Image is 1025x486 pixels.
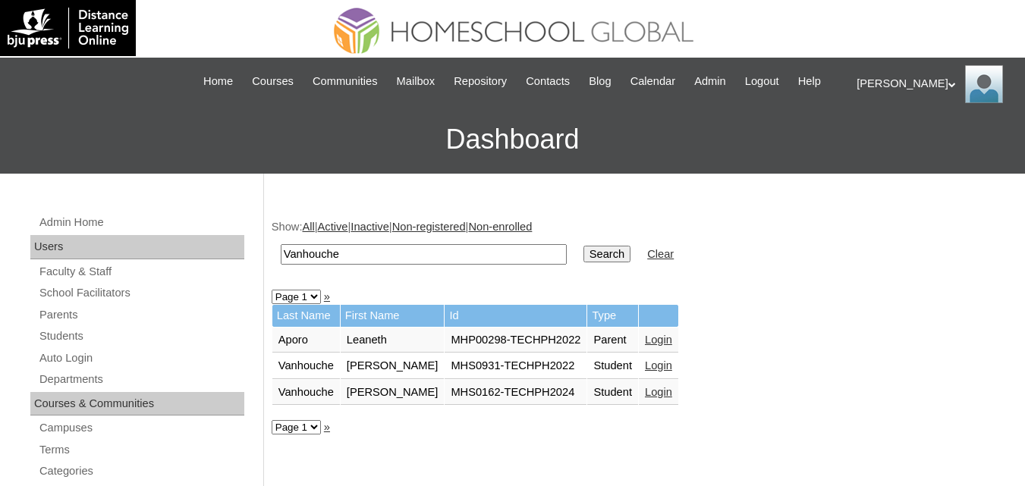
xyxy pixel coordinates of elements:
[857,65,1010,103] div: [PERSON_NAME]
[737,73,787,90] a: Logout
[965,65,1003,103] img: Ariane Ebuen
[272,353,340,379] td: Vanhouche
[305,73,385,90] a: Communities
[445,305,586,327] td: Id
[38,462,244,481] a: Categories
[589,73,611,90] span: Blog
[318,221,348,233] a: Active
[38,327,244,346] a: Students
[38,284,244,303] a: School Facilitators
[38,262,244,281] a: Faculty & Staff
[196,73,241,90] a: Home
[38,349,244,368] a: Auto Login
[38,441,244,459] a: Terms
[445,353,586,379] td: MHS0931-TECHPH2022
[341,380,445,406] td: [PERSON_NAME]
[30,392,244,416] div: Courses & Communities
[38,306,244,325] a: Parents
[518,73,577,90] a: Contacts
[694,73,726,90] span: Admin
[272,305,340,327] td: Last Name
[446,73,514,90] a: Repository
[252,73,294,90] span: Courses
[645,386,672,398] a: Login
[272,328,340,353] td: Aporo
[38,370,244,389] a: Departments
[454,73,507,90] span: Repository
[30,235,244,259] div: Users
[587,328,638,353] td: Parent
[397,73,435,90] span: Mailbox
[623,73,683,90] a: Calendar
[341,305,445,327] td: First Name
[392,221,466,233] a: Non-registered
[38,419,244,437] a: Campuses
[583,246,630,262] input: Search
[341,328,445,353] td: Leaneth
[272,219,1010,273] div: Show: | | | |
[581,73,618,90] a: Blog
[341,353,445,379] td: [PERSON_NAME]
[203,73,233,90] span: Home
[244,73,301,90] a: Courses
[791,73,828,90] a: Help
[38,213,244,232] a: Admin Home
[645,359,672,372] a: Login
[630,73,675,90] span: Calendar
[647,248,674,260] a: Clear
[351,221,389,233] a: Inactive
[587,353,638,379] td: Student
[8,8,128,49] img: logo-white.png
[798,73,821,90] span: Help
[272,380,340,406] td: Vanhouche
[468,221,532,233] a: Non-enrolled
[745,73,779,90] span: Logout
[389,73,443,90] a: Mailbox
[587,305,638,327] td: Type
[281,244,567,265] input: Search
[587,380,638,406] td: Student
[445,380,586,406] td: MHS0162-TECHPH2024
[8,105,1017,174] h3: Dashboard
[324,421,330,433] a: »
[526,73,570,90] span: Contacts
[445,328,586,353] td: MHP00298-TECHPH2022
[302,221,314,233] a: All
[645,334,672,346] a: Login
[324,290,330,303] a: »
[687,73,734,90] a: Admin
[313,73,378,90] span: Communities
